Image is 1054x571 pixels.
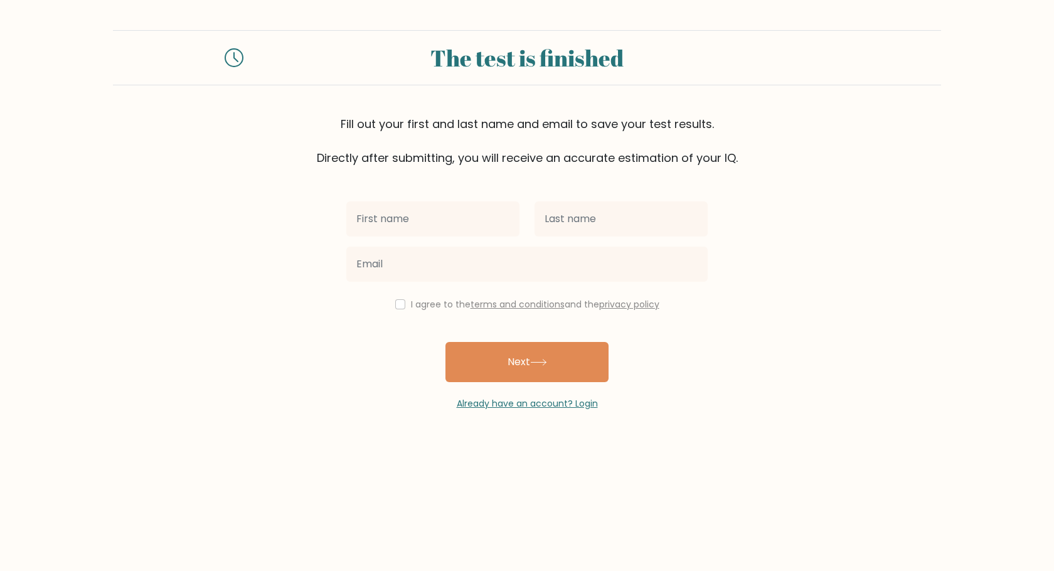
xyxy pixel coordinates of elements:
input: Last name [535,201,708,237]
button: Next [445,342,609,382]
div: The test is finished [258,41,796,75]
input: First name [346,201,519,237]
a: terms and conditions [471,298,565,311]
a: Already have an account? Login [457,397,598,410]
a: privacy policy [599,298,659,311]
label: I agree to the and the [411,298,659,311]
div: Fill out your first and last name and email to save your test results. Directly after submitting,... [113,115,941,166]
input: Email [346,247,708,282]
